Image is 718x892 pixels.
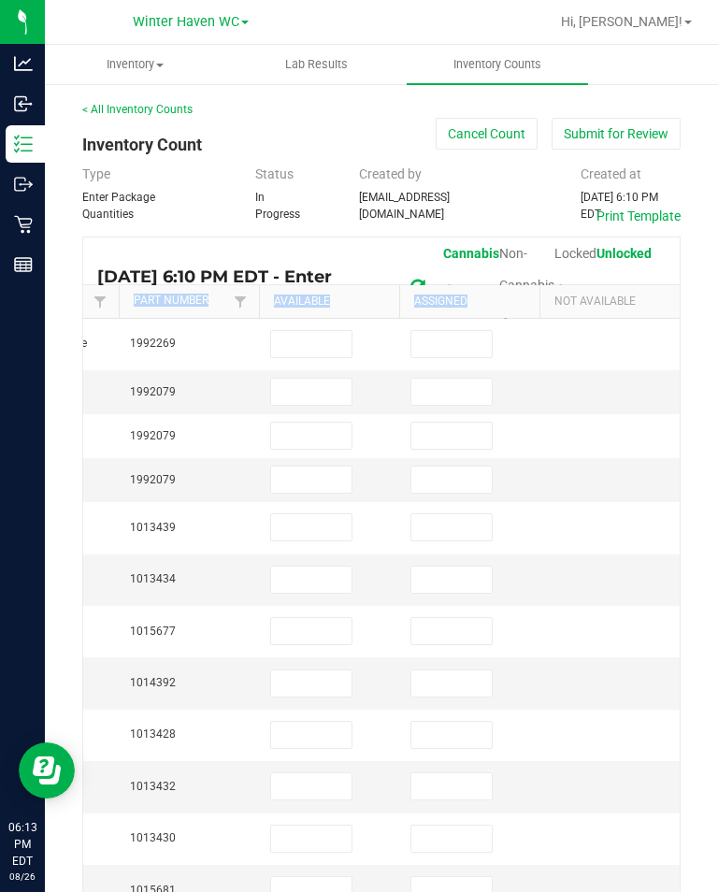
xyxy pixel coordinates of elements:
a: Part NumberSortable [134,294,228,309]
a: < All Inventory Counts [82,103,193,116]
span: Created by [359,166,422,181]
span: 1014392 [130,676,176,689]
button: Submit for Review [552,118,681,150]
inline-svg: Reports [14,255,33,274]
span: In Progress [255,191,300,221]
p: 06:13 PM EDT [8,819,36,870]
span: [DATE] 6:10 PM EDT [581,191,658,221]
span: Inventory Counts [428,56,567,73]
span: Type [82,166,110,181]
span: 1992079 [130,473,176,486]
th: Assigned [399,285,539,319]
p: 08/26 [8,870,36,884]
th: Available [259,285,399,319]
iframe: Resource center [19,742,75,798]
a: Lab Results [226,45,408,84]
span: [EMAIL_ADDRESS][DOMAIN_NAME] [359,191,450,221]
span: Inventory [46,56,225,73]
span: Non-Cannabis [499,246,554,293]
span: Winter Haven WC [133,14,239,30]
a: Inventory [45,45,226,84]
inline-svg: Inventory [14,135,33,153]
span: 1013439 [130,521,176,534]
span: Created at [581,166,641,181]
inline-svg: Retail [14,215,33,234]
inline-svg: Inbound [14,94,33,113]
span: 1013432 [130,780,176,793]
a: Filter [229,290,251,313]
span: Locked [554,246,596,261]
div: [DATE] 6:10 PM EDT - Enter Package Quantities [97,237,666,336]
inline-svg: Outbound [14,175,33,194]
span: Unlocked [596,246,652,261]
span: Hi, [PERSON_NAME]! [561,14,682,29]
span: 1992269 [130,337,176,350]
span: 1013430 [130,831,176,844]
span: 1013434 [130,572,176,585]
span: Enter Package Quantities [82,191,155,221]
span: Inventory Count [82,135,202,154]
button: Print Template [596,207,681,225]
span: Cannabis [443,246,499,261]
th: Not Available [539,285,680,319]
inline-svg: Analytics [14,54,33,73]
a: Inventory Counts [407,45,588,84]
span: 1992079 [130,429,176,442]
span: Lab Results [260,56,373,73]
span: Status [255,166,294,181]
span: 1013428 [130,727,176,741]
a: Filter [89,290,111,313]
span: 1992079 [130,385,176,398]
button: Cancel Count [436,118,538,150]
span: 1015677 [130,625,176,638]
